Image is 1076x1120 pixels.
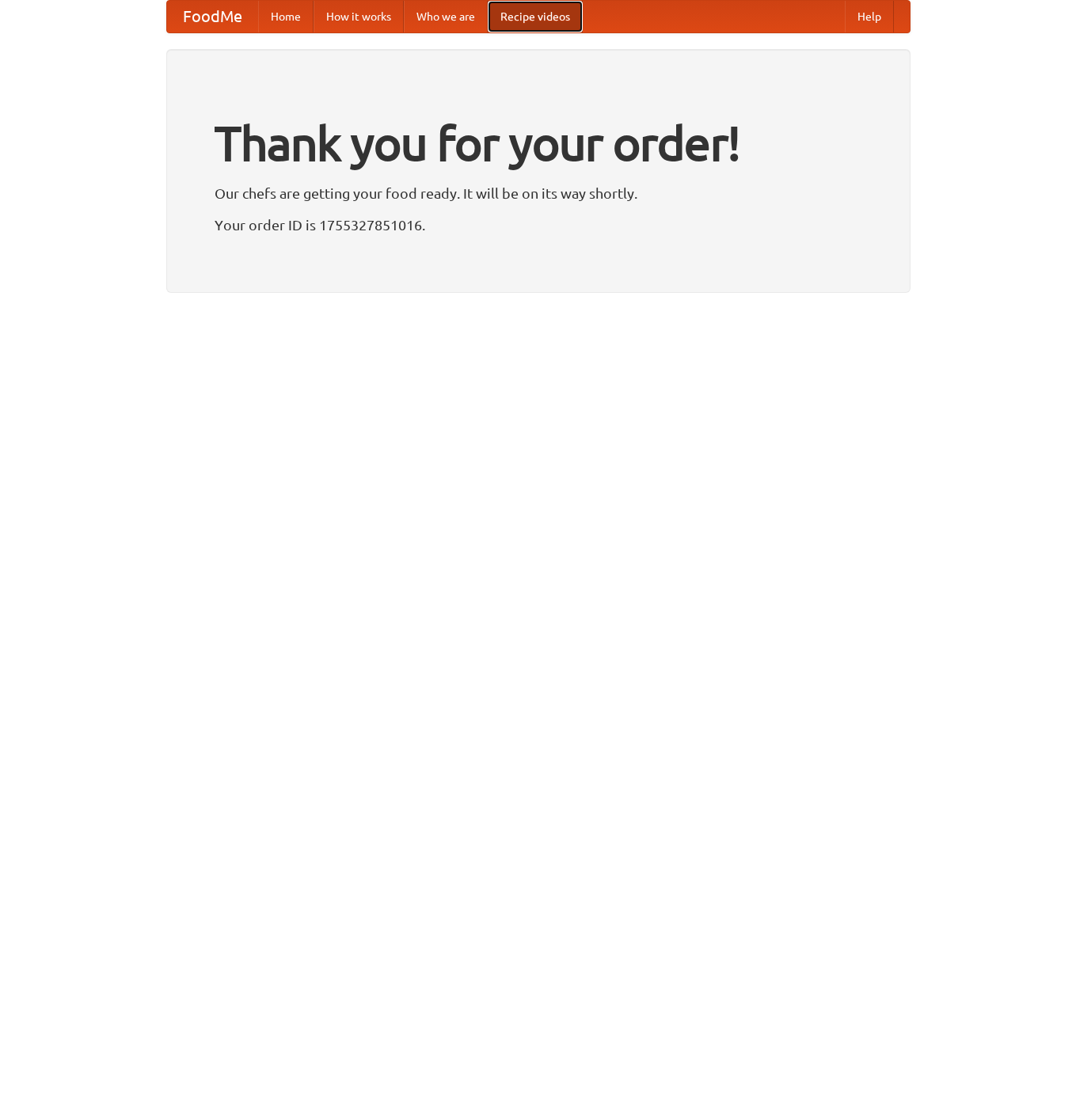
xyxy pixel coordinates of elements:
[215,181,862,205] p: Our chefs are getting your food ready. It will be on its way shortly.
[258,1,314,32] a: Home
[215,105,862,181] h1: Thank you for your order!
[167,1,258,32] a: FoodMe
[488,1,583,32] a: Recipe videos
[845,1,894,32] a: Help
[314,1,404,32] a: How it works
[404,1,488,32] a: Who we are
[215,213,862,237] p: Your order ID is 1755327851016.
